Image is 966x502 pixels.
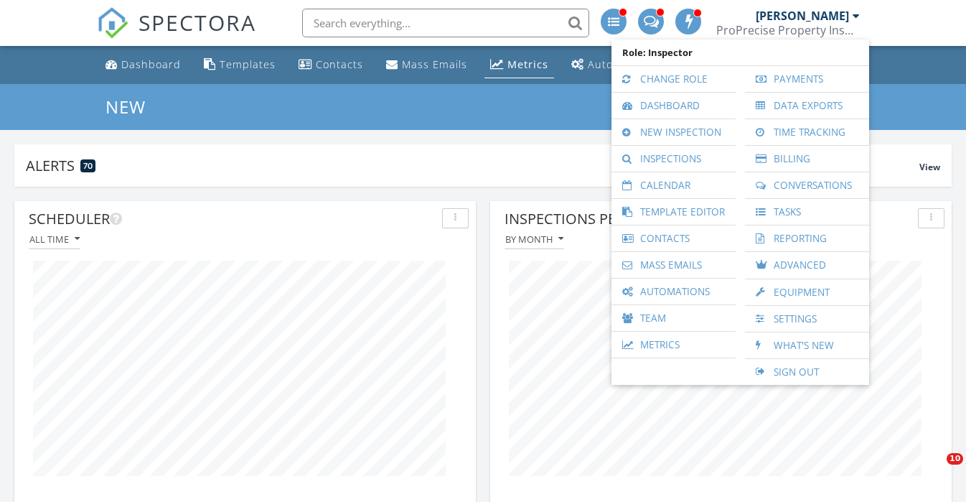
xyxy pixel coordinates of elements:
[505,208,912,230] div: Inspections per Primary Inspector
[619,279,728,305] a: Automations
[752,119,862,145] a: Time Tracking
[380,52,473,78] a: Mass Emails
[752,359,862,385] a: Sign Out
[97,7,128,39] img: The Best Home Inspection Software - Spectora
[917,453,952,488] iframe: Intercom live chat
[121,57,181,71] div: Dashboard
[139,7,256,37] span: SPECTORA
[26,156,919,175] div: Alerts
[105,95,158,118] a: New
[316,57,363,71] div: Contacts
[29,234,80,244] div: All time
[619,305,728,331] a: Team
[752,279,862,305] a: Equipment
[619,199,728,225] a: Template Editor
[566,52,662,78] a: Automations (Advanced)
[619,119,728,145] a: New Inspection
[619,332,728,358] a: Metrics
[505,234,563,244] div: By month
[752,93,862,118] a: Data Exports
[198,52,281,78] a: Templates
[752,333,862,358] a: What's New
[402,57,467,71] div: Mass Emails
[756,9,849,23] div: [PERSON_NAME]
[752,66,862,92] a: Payments
[29,208,436,230] div: Scheduler
[83,161,93,171] span: 70
[293,52,369,78] a: Contacts
[752,172,862,198] a: Conversations
[919,161,940,173] span: View
[619,146,728,172] a: Inspections
[619,252,728,278] a: Mass Emails
[619,39,862,65] span: Role: Inspector
[619,172,728,198] a: Calendar
[752,226,862,251] a: Reporting
[619,226,728,251] a: Contacts
[752,146,862,172] a: Billing
[29,230,80,249] button: All time
[507,57,548,71] div: Metrics
[619,93,728,118] a: Dashboard
[484,52,554,78] a: Metrics
[302,9,589,37] input: Search everything...
[752,199,862,225] a: Tasks
[220,57,276,71] div: Templates
[619,66,728,92] a: Change Role
[588,57,656,71] div: Automations
[505,230,564,249] button: By month
[100,52,187,78] a: Dashboard
[752,252,862,279] a: Advanced
[947,453,963,465] span: 10
[752,306,862,332] a: Settings
[97,19,256,50] a: SPECTORA
[716,23,860,37] div: ProPrecise Property Inspections LLC.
